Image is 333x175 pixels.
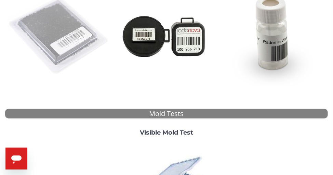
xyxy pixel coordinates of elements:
strong: Visible Mold Test [140,129,193,136]
iframe: Button to launch messaging window, conversation in progress [5,148,27,170]
div: Mold Tests [5,109,328,119]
